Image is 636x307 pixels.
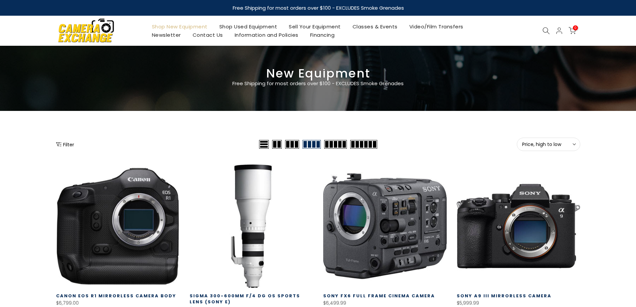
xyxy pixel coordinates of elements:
[146,31,187,39] a: Newsletter
[56,141,74,148] button: Show filters
[232,4,404,11] strong: Free Shipping for most orders over $100 - EXCLUDES Smoke Grenades
[229,31,304,39] a: Information and Policies
[522,141,575,147] span: Price, high to low
[517,138,580,151] button: Price, high to low
[187,31,229,39] a: Contact Us
[283,22,347,31] a: Sell Your Equipment
[569,27,576,34] a: 0
[323,293,435,299] a: Sony FX6 Full Frame Cinema Camera
[573,25,578,30] span: 0
[213,22,283,31] a: Shop Used Equipment
[56,293,176,299] a: Canon EOS R1 Mirrorless Camera Body
[304,31,341,39] a: Financing
[347,22,403,31] a: Classes & Events
[146,22,213,31] a: Shop New Equipment
[56,69,580,78] h3: New Equipment
[403,22,469,31] a: Video/Film Transfers
[193,80,443,88] p: Free Shipping for most orders over $100 - EXCLUDES Smoke Grenades
[457,293,552,299] a: Sony a9 III Mirrorless Camera
[190,293,300,305] a: Sigma 300-600mm f/4 DG OS Sports Lens (Sony E)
